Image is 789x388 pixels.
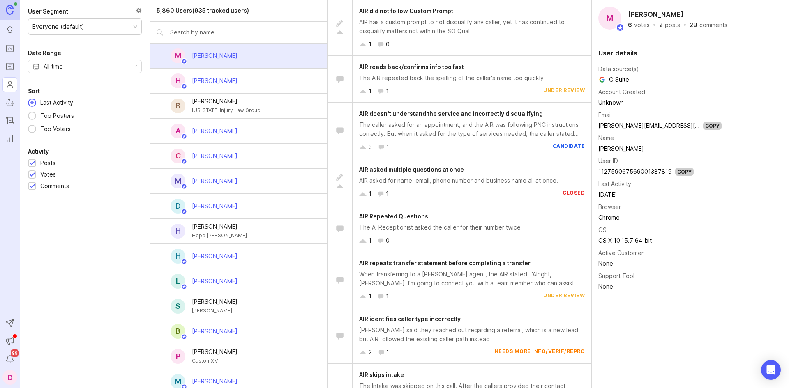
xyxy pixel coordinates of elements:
a: Ideas [2,23,17,38]
img: member badge [181,334,187,340]
a: AIR reads back/confirms info too fastThe AIR repeated back the spelling of the caller's name too ... [328,56,591,103]
div: C [171,149,185,163]
div: 2 [659,22,663,28]
div: Open Intercom Messenger [761,360,781,380]
div: The AIR repeated back the spelling of the caller's name too quickly [359,73,585,83]
div: AIR asked for name, email, phone number and business name all at once. [359,176,585,185]
div: Top Posters [36,111,78,120]
div: [PERSON_NAME] said they reached out regarding a referral, which is a new lead, but AIR followed t... [359,326,585,344]
h2: [PERSON_NAME] [626,8,685,21]
img: Canny Home [6,5,14,14]
button: Announcements [2,334,17,349]
div: Top Voters [36,124,75,133]
div: M [171,48,185,63]
div: Last Activity [598,179,631,188]
div: Posts [40,158,55,168]
div: Last Activity [36,98,77,107]
div: Copy [703,122,722,130]
img: Google logo [598,76,606,83]
div: User ID [598,156,618,165]
div: S [171,299,185,314]
div: Date Range [28,48,61,58]
div: All time [44,62,63,71]
div: Active Customer [598,248,644,257]
td: Chrome [598,212,722,223]
div: H [171,73,185,88]
div: Data source(s) [598,64,639,73]
span: AIR doesn't understand the service and incorrectly disqualifying [359,110,543,117]
div: 1 [369,236,371,245]
div: 1 [386,87,389,96]
a: AIR Repeated QuestionsThe AI Receptionist asked the caller for their number twice10 [328,205,591,252]
div: M [171,174,185,188]
div: 0 [386,236,390,245]
div: [PERSON_NAME] [192,377,238,386]
button: D [2,370,17,385]
div: comments [699,22,727,28]
div: L [171,274,185,289]
div: [PERSON_NAME] [192,252,238,261]
div: 3 [369,142,372,152]
div: 1 [369,87,371,96]
div: A [171,124,185,138]
a: Autopilot [2,95,17,110]
a: AIR repeats transfer statement before completing a transfer.When transferring to a [PERSON_NAME] ... [328,252,591,308]
div: needs more info/verif/repro [495,348,585,357]
div: 1 [369,40,371,49]
a: AIR doesn't understand the service and incorrectly disqualifyingThe caller asked for an appointme... [328,103,591,158]
div: H [171,224,185,239]
a: [PERSON_NAME][EMAIL_ADDRESS][PERSON_NAME][PERSON_NAME] [598,122,784,129]
div: 6 [628,22,632,28]
div: 1 [369,292,371,301]
div: [PERSON_NAME] [192,306,238,315]
div: None [598,282,722,291]
div: [PERSON_NAME] [192,51,238,60]
input: Search by name... [170,28,321,37]
div: [PERSON_NAME] [192,347,238,356]
div: 1 [369,189,371,198]
a: Changelog [2,113,17,128]
div: Sort [28,86,40,96]
div: CustomXM [192,356,238,365]
img: member badge [181,133,187,140]
a: Portal [2,41,17,56]
div: H [171,249,185,264]
span: 99 [11,349,19,357]
div: Name [598,133,614,142]
div: [PERSON_NAME] [192,327,238,336]
div: 29 [690,22,697,28]
div: under review [543,87,585,96]
div: [PERSON_NAME] [192,97,261,106]
a: AIR identifies caller type incorrectly[PERSON_NAME] said they reached out regarding a referral, w... [328,308,591,364]
div: [US_STATE] Injury Law Group [192,106,261,115]
div: · [683,22,687,28]
div: 5,860 Users (935 tracked users) [157,6,249,15]
span: AIR repeats transfer statement before completing a transfer. [359,259,532,266]
a: AIR asked multiple questions at onceAIR asked for name, email, phone number and business name all... [328,158,591,205]
td: [PERSON_NAME] [598,143,722,154]
img: member badge [181,83,187,90]
div: D [171,199,185,214]
div: The AI Receptionist asked the caller for their number twice [359,223,585,232]
button: Notifications [2,352,17,367]
span: AIR identifies caller type incorrectly [359,315,461,322]
span: AIR skips intake [359,371,404,378]
span: AIR did not follow Custom Prompt [359,7,453,14]
div: 2 [369,348,372,357]
div: [PERSON_NAME] [192,76,238,85]
div: The caller asked for an appointment, and the AIR was following PNC instructions correctly. But wh... [359,120,585,138]
div: 1 [386,142,389,152]
div: Browser [598,202,621,211]
div: posts [665,22,680,28]
td: OS X 10.15.7 64-bit [598,235,722,246]
div: Activity [28,147,49,156]
div: M [598,7,621,30]
div: [PERSON_NAME] [192,202,238,211]
img: member badge [616,23,624,32]
div: Comments [40,181,69,191]
div: 0 [386,40,390,49]
div: Everyone (default) [32,22,84,31]
div: Hope [PERSON_NAME] [192,231,247,240]
span: G Suite [598,75,629,84]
